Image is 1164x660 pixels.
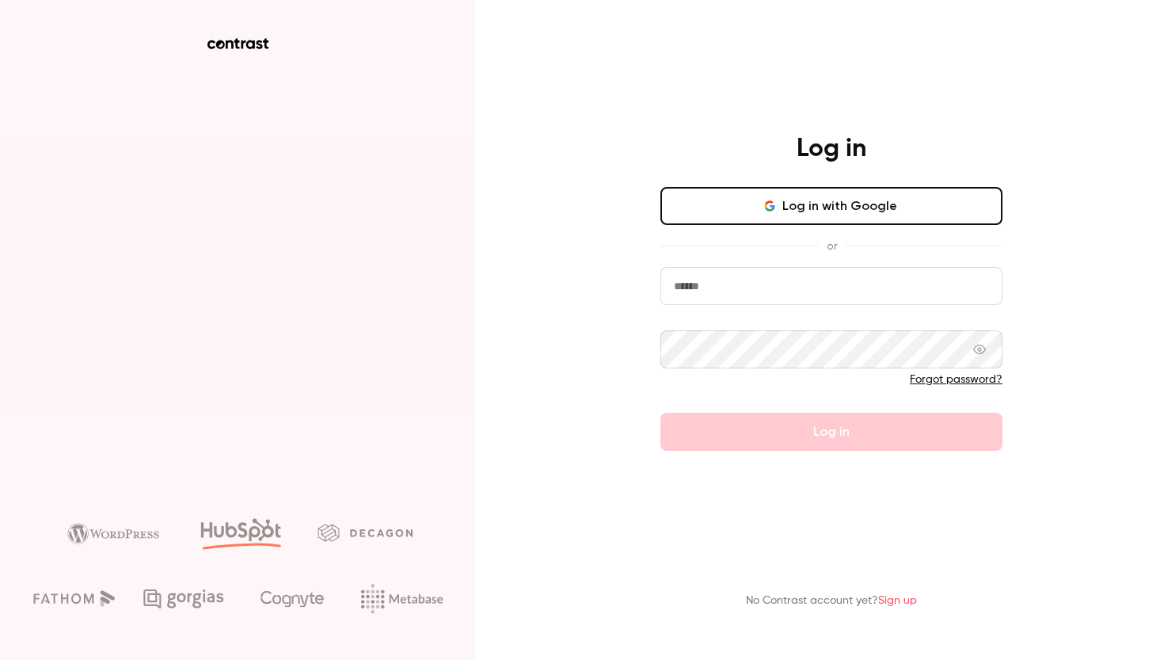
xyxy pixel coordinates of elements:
[660,187,1002,225] button: Log in with Google
[318,524,413,541] img: decagon
[746,593,917,609] p: No Contrast account yet?
[797,133,866,165] h4: Log in
[878,595,917,606] a: Sign up
[910,374,1002,385] a: Forgot password?
[819,238,845,254] span: or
